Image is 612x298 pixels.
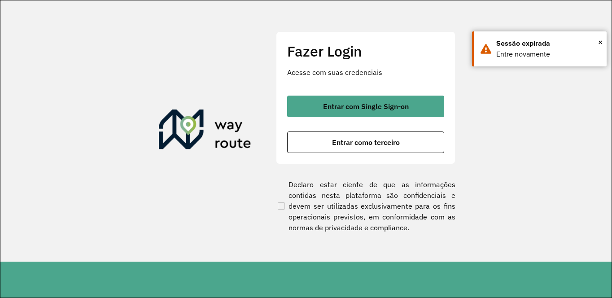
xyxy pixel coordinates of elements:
[287,96,444,117] button: button
[159,110,251,153] img: Roteirizador AmbevTech
[276,179,455,233] label: Declaro estar ciente de que as informações contidas nesta plataforma são confidenciais e devem se...
[496,49,600,60] div: Entre novamente
[598,35,603,49] span: ×
[332,139,400,146] span: Entrar como terceiro
[496,38,600,49] div: Sessão expirada
[598,35,603,49] button: Close
[287,67,444,78] p: Acesse com suas credenciais
[287,43,444,60] h2: Fazer Login
[323,103,409,110] span: Entrar com Single Sign-on
[287,131,444,153] button: button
